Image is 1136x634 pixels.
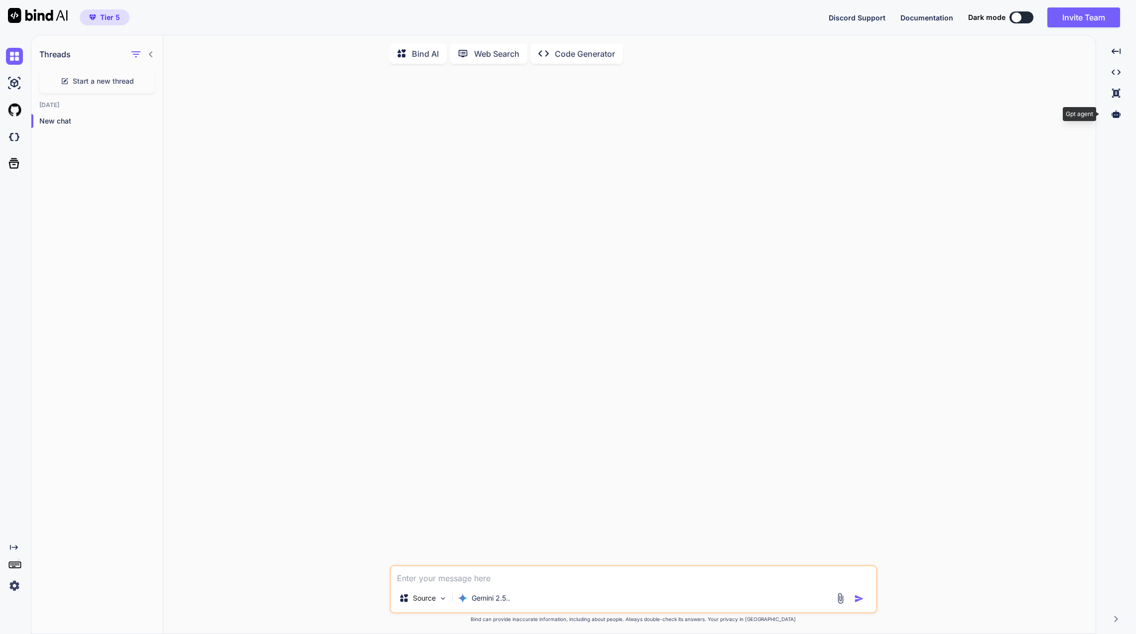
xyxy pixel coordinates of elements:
[1047,7,1120,27] button: Invite Team
[31,101,163,109] h2: [DATE]
[829,13,885,22] span: Discord Support
[413,593,436,603] p: Source
[8,8,68,23] img: Bind AI
[100,12,120,22] span: Tier 5
[6,577,23,594] img: settings
[968,12,1006,22] span: Dark mode
[439,594,447,603] img: Pick Models
[6,75,23,92] img: ai-studio
[555,48,615,60] p: Code Generator
[39,48,71,60] h1: Threads
[829,12,885,23] button: Discord Support
[6,48,23,65] img: chat
[854,594,864,604] img: icon
[412,48,439,60] p: Bind AI
[80,9,129,25] button: premiumTier 5
[472,593,510,603] p: Gemini 2.5..
[835,593,846,604] img: attachment
[389,616,878,623] p: Bind can provide inaccurate information, including about people. Always double-check its answers....
[458,593,468,603] img: Gemini 2.5 Pro
[73,76,134,86] span: Start a new thread
[6,102,23,119] img: githubLight
[39,116,163,126] p: New chat
[900,13,953,22] span: Documentation
[900,12,953,23] button: Documentation
[6,128,23,145] img: darkCloudIdeIcon
[1063,107,1096,121] div: Gpt agent
[474,48,519,60] p: Web Search
[89,14,96,20] img: premium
